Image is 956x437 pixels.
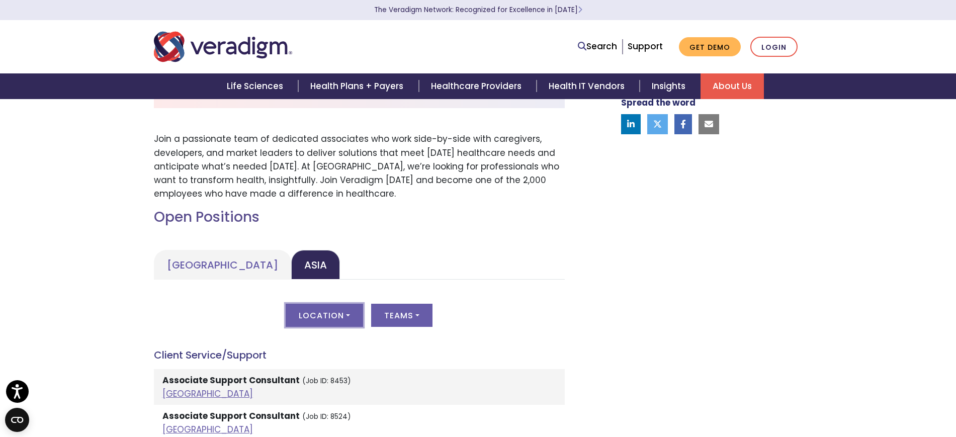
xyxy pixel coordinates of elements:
[154,250,291,280] a: [GEOGRAPHIC_DATA]
[750,37,798,57] a: Login
[679,37,741,57] a: Get Demo
[154,349,565,361] h4: Client Service/Support
[162,423,253,435] a: [GEOGRAPHIC_DATA]
[162,410,300,422] strong: Associate Support Consultant
[621,97,696,109] strong: Spread the word
[537,73,640,99] a: Health IT Vendors
[215,73,298,99] a: Life Sciences
[302,376,351,386] small: (Job ID: 8453)
[154,209,565,226] h2: Open Positions
[640,73,701,99] a: Insights
[628,40,663,52] a: Support
[298,73,418,99] a: Health Plans + Payers
[5,408,29,432] button: Open CMP widget
[374,5,582,15] a: The Veradigm Network: Recognized for Excellence in [DATE]Learn More
[371,304,432,327] button: Teams
[291,250,340,280] a: Asia
[162,388,253,400] a: [GEOGRAPHIC_DATA]
[701,73,764,99] a: About Us
[154,132,565,201] p: Join a passionate team of dedicated associates who work side-by-side with caregivers, developers,...
[286,304,363,327] button: Location
[302,412,351,421] small: (Job ID: 8524)
[162,374,300,386] strong: Associate Support Consultant
[578,40,617,53] a: Search
[419,73,537,99] a: Healthcare Providers
[578,5,582,15] span: Learn More
[154,30,292,63] img: Veradigm logo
